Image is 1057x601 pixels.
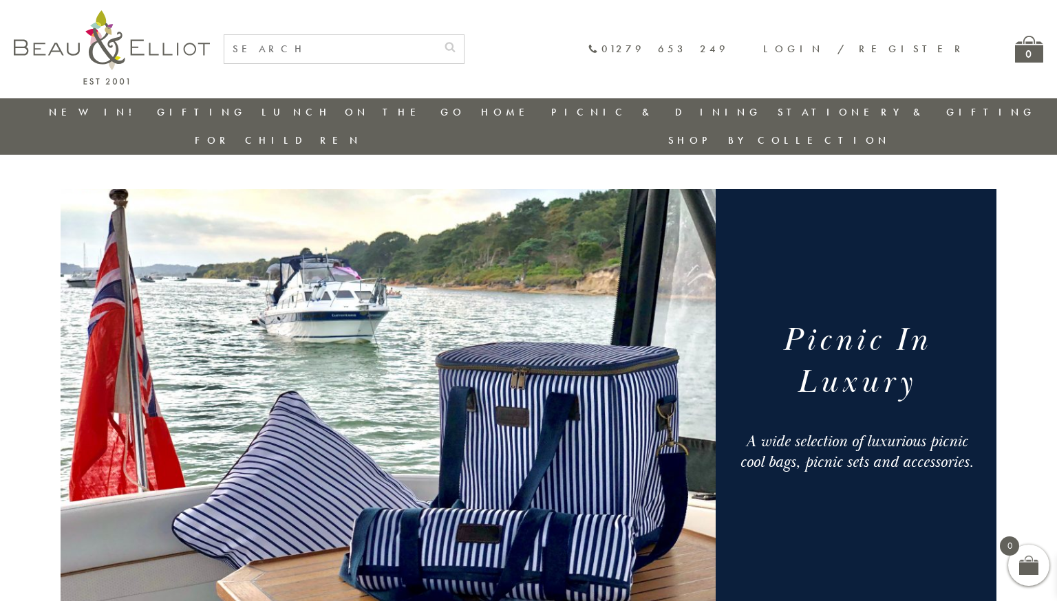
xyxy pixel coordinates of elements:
[261,105,465,119] a: Lunch On The Go
[157,105,246,119] a: Gifting
[481,105,536,119] a: Home
[195,133,362,147] a: For Children
[668,133,890,147] a: Shop by collection
[778,105,1036,119] a: Stationery & Gifting
[14,10,210,85] img: logo
[588,43,729,55] a: 01279 653 249
[763,42,967,56] a: Login / Register
[732,431,979,472] div: A wide selection of luxurious picnic cool bags, picnic sets and accessories.
[1015,36,1043,63] a: 0
[551,105,762,119] a: Picnic & Dining
[1000,536,1019,556] span: 0
[732,320,979,404] h1: Picnic In Luxury
[224,35,436,63] input: SEARCH
[49,105,141,119] a: New in!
